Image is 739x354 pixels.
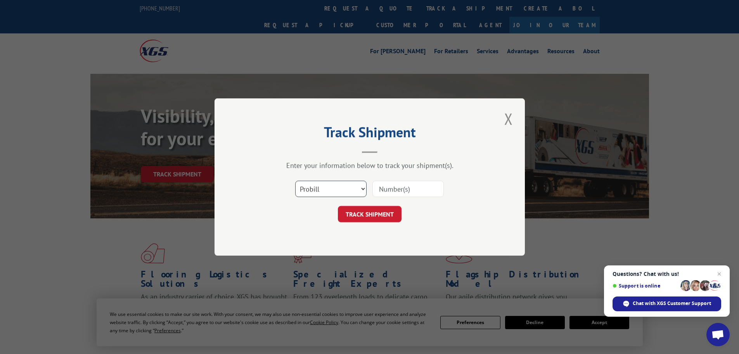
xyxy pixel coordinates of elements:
[253,127,486,141] h2: Track Shipment
[253,161,486,170] div: Enter your information below to track your shipment(s).
[613,296,721,311] span: Chat with XGS Customer Support
[633,300,711,307] span: Chat with XGS Customer Support
[706,323,730,346] a: Open chat
[502,108,515,129] button: Close modal
[372,181,444,197] input: Number(s)
[613,283,678,289] span: Support is online
[338,206,402,222] button: TRACK SHIPMENT
[613,271,721,277] span: Questions? Chat with us!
